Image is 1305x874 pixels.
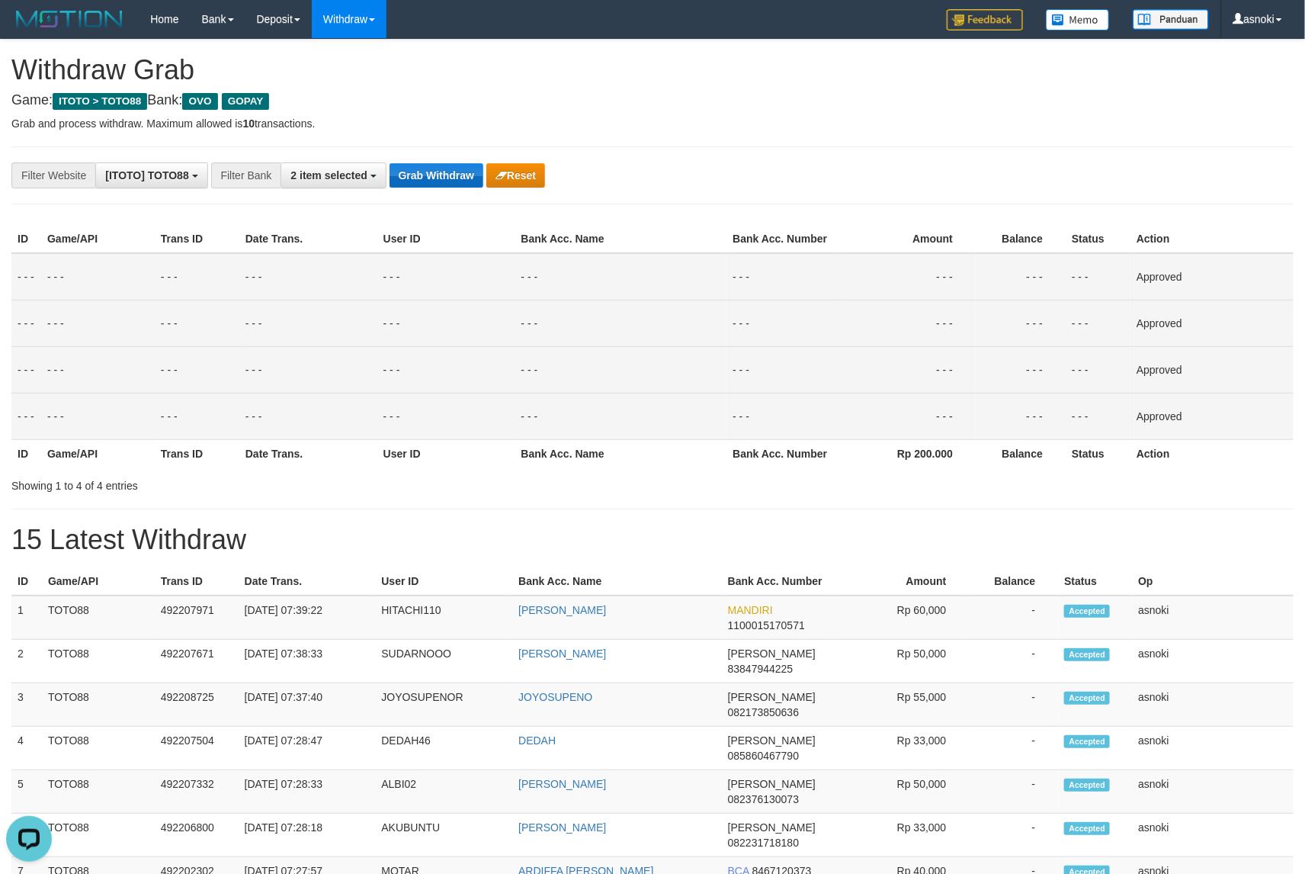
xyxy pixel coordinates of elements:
[976,253,1066,300] td: - - -
[515,439,727,468] th: Bank Acc. Name
[486,163,545,188] button: Reset
[239,253,377,300] td: - - -
[11,770,42,814] td: 5
[515,253,727,300] td: - - -
[1066,346,1130,393] td: - - -
[728,691,816,703] span: [PERSON_NAME]
[840,346,976,393] td: - - -
[840,253,976,300] td: - - -
[976,393,1066,439] td: - - -
[1130,300,1294,346] td: Approved
[518,821,606,834] a: [PERSON_NAME]
[375,770,512,814] td: ALBI02
[947,9,1023,31] img: Feedback.jpg
[728,793,799,805] span: Copy 082376130073 to clipboard
[11,472,532,493] div: Showing 1 to 4 of 4 entries
[375,727,512,770] td: DEDAH46
[1046,9,1110,31] img: Button%20Memo.svg
[11,525,1294,555] h1: 15 Latest Withdraw
[41,225,155,253] th: Game/API
[11,8,127,31] img: MOTION_logo.png
[1066,393,1130,439] td: - - -
[970,770,1059,814] td: -
[970,727,1059,770] td: -
[375,596,512,640] td: HITACHI110
[835,640,970,683] td: Rp 50,000
[512,567,722,596] th: Bank Acc. Name
[518,691,592,703] a: JOYOSUPENO
[155,596,239,640] td: 492207971
[155,727,239,770] td: 492207504
[1132,567,1294,596] th: Op
[375,683,512,727] td: JOYOSUPENOR
[726,346,840,393] td: - - -
[155,393,239,439] td: - - -
[728,778,816,790] span: [PERSON_NAME]
[840,225,976,253] th: Amount
[1064,779,1110,792] span: Accepted
[728,706,799,718] span: Copy 082173850636 to clipboard
[239,393,377,439] td: - - -
[1064,692,1110,705] span: Accepted
[377,300,515,346] td: - - -
[11,439,41,468] th: ID
[1130,346,1294,393] td: Approved
[239,770,376,814] td: [DATE] 07:28:33
[1064,735,1110,748] span: Accepted
[1132,727,1294,770] td: asnoki
[726,225,840,253] th: Bank Acc. Number
[11,393,41,439] td: - - -
[239,346,377,393] td: - - -
[728,734,816,747] span: [PERSON_NAME]
[840,393,976,439] td: - - -
[239,640,376,683] td: [DATE] 07:38:33
[728,619,805,631] span: Copy 1100015170571 to clipboard
[11,596,42,640] td: 1
[11,253,41,300] td: - - -
[518,647,606,660] a: [PERSON_NAME]
[11,116,1294,131] p: Grab and process withdraw. Maximum allowed is transactions.
[42,567,155,596] th: Game/API
[239,439,377,468] th: Date Trans.
[11,640,42,683] td: 2
[722,567,835,596] th: Bank Acc. Number
[515,393,727,439] td: - - -
[515,225,727,253] th: Bank Acc. Name
[970,640,1059,683] td: -
[835,770,970,814] td: Rp 50,000
[155,225,239,253] th: Trans ID
[42,683,155,727] td: TOTO88
[11,683,42,727] td: 3
[239,727,376,770] td: [DATE] 07:28:47
[239,596,376,640] td: [DATE] 07:39:22
[375,640,512,683] td: SUDARNOOO
[1064,648,1110,661] span: Accepted
[377,393,515,439] td: - - -
[970,683,1059,727] td: -
[970,567,1059,596] th: Balance
[835,683,970,727] td: Rp 55,000
[42,727,155,770] td: TOTO88
[375,567,512,596] th: User ID
[41,439,155,468] th: Game/API
[377,439,515,468] th: User ID
[377,346,515,393] td: - - -
[239,683,376,727] td: [DATE] 07:37:40
[95,162,207,188] button: [ITOTO] TOTO88
[976,225,1066,253] th: Balance
[11,162,95,188] div: Filter Website
[840,300,976,346] td: - - -
[1064,605,1110,618] span: Accepted
[242,117,255,130] strong: 10
[518,604,606,616] a: [PERSON_NAME]
[11,225,41,253] th: ID
[1066,253,1130,300] td: - - -
[1130,393,1294,439] td: Approved
[155,253,239,300] td: - - -
[1066,439,1130,468] th: Status
[42,640,155,683] td: TOTO88
[1132,640,1294,683] td: asnoki
[1132,596,1294,640] td: asnoki
[41,300,155,346] td: - - -
[1132,814,1294,857] td: asnoki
